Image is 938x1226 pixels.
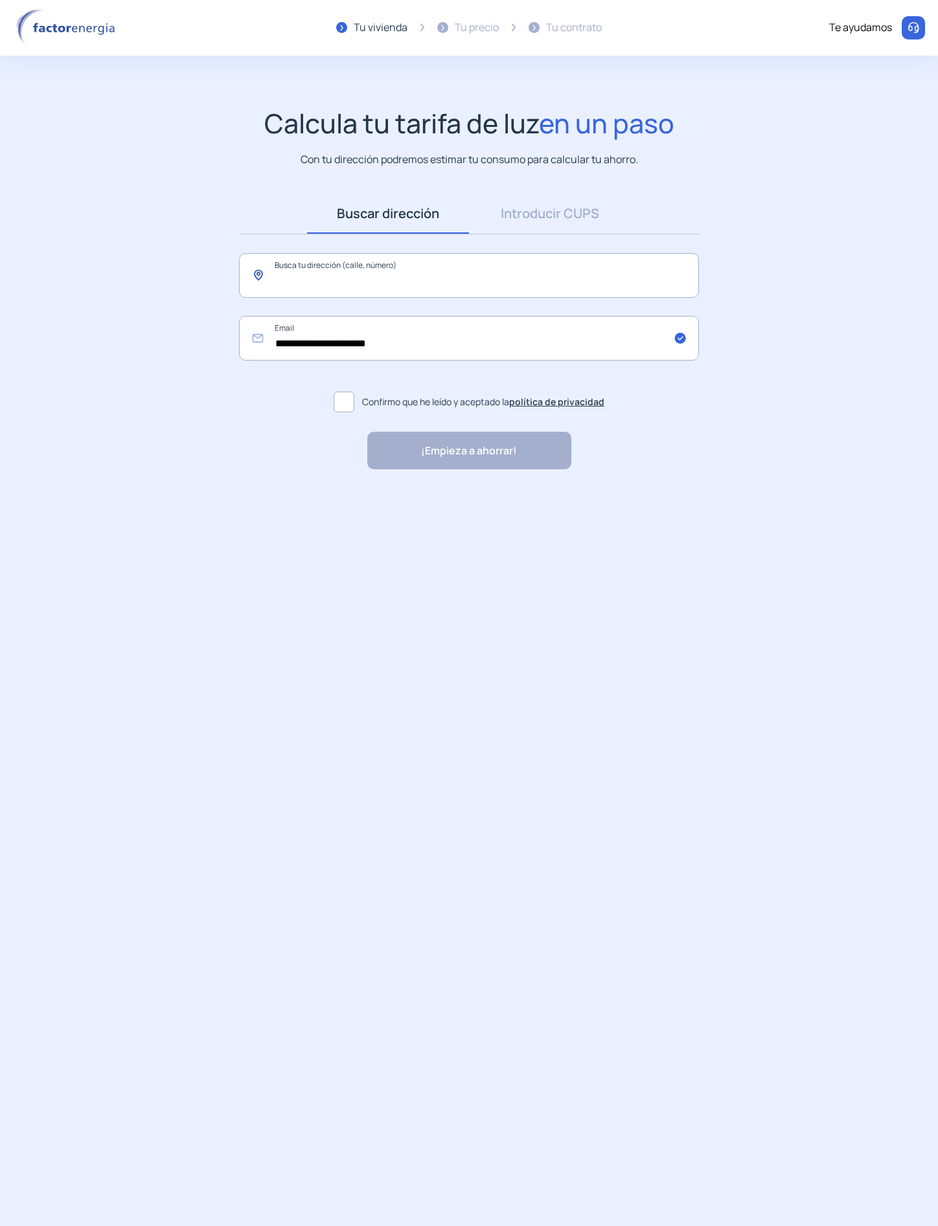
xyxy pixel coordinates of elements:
[539,105,674,141] span: en un paso
[907,21,920,34] img: llamar
[264,107,674,139] h1: Calcula tu tarifa de luz
[829,19,892,36] div: Te ayudamos
[469,194,631,234] a: Introducir CUPS
[455,19,499,36] div: Tu precio
[354,19,407,36] div: Tu vivienda
[13,9,123,47] img: logo factor
[509,396,604,408] a: política de privacidad
[301,151,638,168] p: Con tu dirección podremos estimar tu consumo para calcular tu ahorro.
[307,194,469,234] a: Buscar dirección
[362,395,604,409] span: Confirmo que he leído y aceptado la
[546,19,602,36] div: Tu contrato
